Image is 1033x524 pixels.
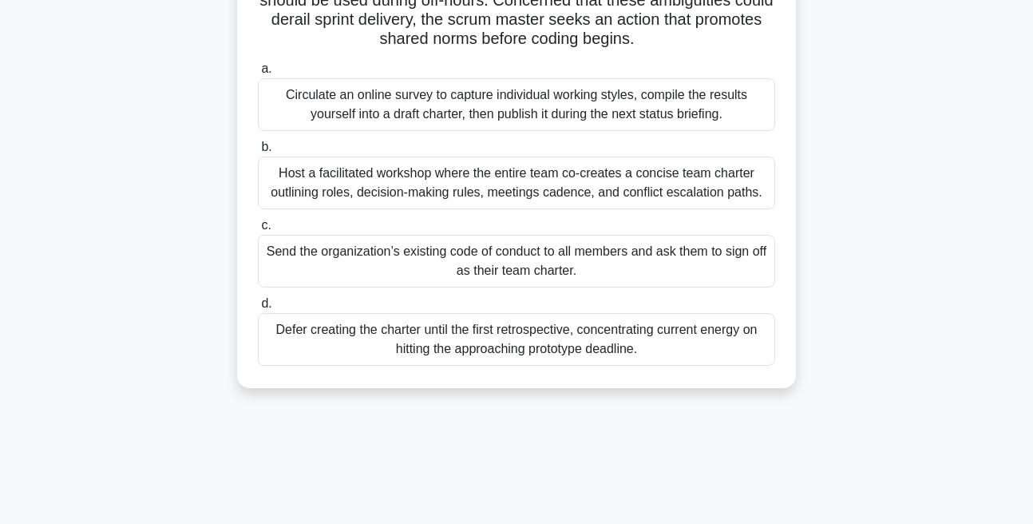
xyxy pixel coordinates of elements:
span: a. [261,62,271,75]
div: Host a facilitated workshop where the entire team co-creates a concise team charter outlining rol... [258,157,775,209]
span: d. [261,296,271,310]
div: Defer creating the charter until the first retrospective, concentrating current energy on hitting... [258,313,775,366]
span: c. [261,218,271,232]
div: Circulate an online survey to capture individual working styles, compile the results yourself int... [258,78,775,131]
span: b. [261,140,271,153]
div: Send the organization’s existing code of conduct to all members and ask them to sign off as their... [258,235,775,288]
